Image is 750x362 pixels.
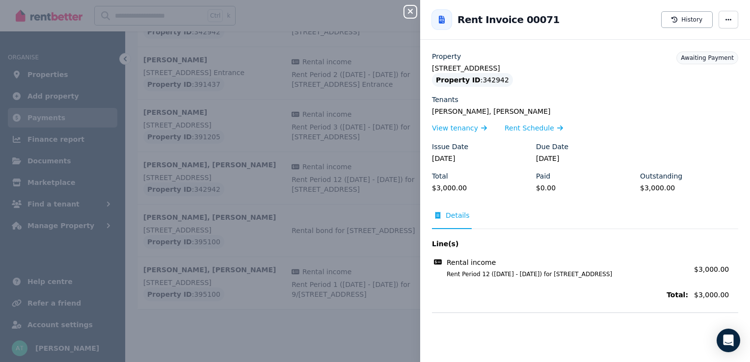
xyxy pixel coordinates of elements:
span: Rent Schedule [505,123,554,133]
label: Tenants [432,95,458,104]
label: Paid [536,171,550,181]
a: Rent Schedule [505,123,563,133]
button: History [661,11,713,28]
span: $3,000.00 [694,265,729,273]
h2: Rent Invoice 00071 [457,13,560,26]
span: View tenancy [432,123,478,133]
label: Due Date [536,142,568,152]
span: Line(s) [432,239,688,249]
span: Total: [432,290,688,300]
div: Open Intercom Messenger [717,329,740,352]
legend: $0.00 [536,183,634,193]
label: Outstanding [640,171,682,181]
nav: Tabs [432,210,738,229]
legend: [PERSON_NAME], [PERSON_NAME] [432,106,738,116]
legend: $3,000.00 [640,183,738,193]
span: Rental income [447,258,496,267]
div: : 342942 [432,73,513,87]
legend: [DATE] [536,154,634,163]
legend: [STREET_ADDRESS] [432,63,738,73]
a: View tenancy [432,123,487,133]
span: Awaiting Payment [681,54,734,61]
legend: [DATE] [432,154,530,163]
span: Details [446,210,470,220]
label: Issue Date [432,142,468,152]
span: Rent Period 12 ([DATE] - [DATE]) for [STREET_ADDRESS] [435,270,688,278]
span: Property ID [436,75,481,85]
span: $3,000.00 [694,290,738,300]
label: Total [432,171,448,181]
label: Property [432,52,461,61]
legend: $3,000.00 [432,183,530,193]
